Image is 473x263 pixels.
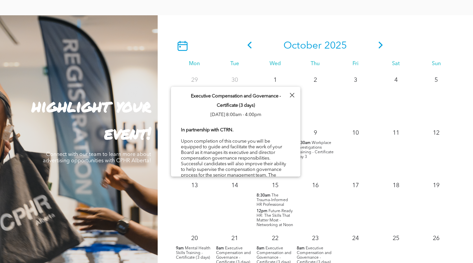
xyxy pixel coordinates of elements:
[181,128,234,132] b: In partnership with CTRN.
[257,209,293,227] span: Future-Ready HR: The Skills That Matter Most - Networking at Noon
[257,246,265,251] span: 8am
[176,246,210,260] span: Mental Health Skills Training - Certificate (3 days)
[309,180,321,192] p: 16
[43,152,151,164] span: Connect with our team to learn more about advertising opportunities with CPHR Alberta!
[269,180,281,192] p: 15
[189,180,200,192] p: 13
[309,74,321,86] p: 2
[216,246,224,251] span: 8am
[295,61,335,67] div: Thu
[390,232,402,244] p: 25
[229,74,241,86] p: 30
[390,180,402,192] p: 18
[229,232,241,244] p: 21
[283,41,322,51] span: October
[214,61,255,67] div: Tue
[390,74,402,86] p: 4
[174,61,214,67] div: Mon
[336,61,376,67] div: Fri
[255,61,295,67] div: Wed
[189,232,200,244] p: 20
[189,74,200,86] p: 29
[376,61,416,67] div: Sat
[229,180,241,192] p: 14
[430,74,442,86] p: 5
[297,141,334,159] span: Workplace Investigations Training - Certificate Day 3
[32,94,151,145] strong: highlight your event!
[350,232,361,244] p: 24
[430,180,442,192] p: 19
[269,74,281,86] p: 1
[350,180,361,192] p: 17
[297,141,311,145] span: 8:30am
[430,127,442,139] p: 12
[350,127,361,139] p: 10
[269,232,281,244] p: 22
[257,209,268,213] span: 12pm
[309,127,321,139] p: 9
[390,127,402,139] p: 11
[297,246,305,251] span: 8am
[176,246,184,251] span: 9am
[210,112,261,117] span: [DATE] 8:00am - 4:00pm
[416,61,456,67] div: Sun
[430,232,442,244] p: 26
[309,232,321,244] p: 23
[257,193,271,198] span: 8:30am
[350,74,361,86] p: 3
[257,194,288,207] span: The Trauma-Informed HR Professional
[191,94,281,108] span: Executive Compensation and Governance - Certificate (3 days)
[324,41,347,51] span: 2025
